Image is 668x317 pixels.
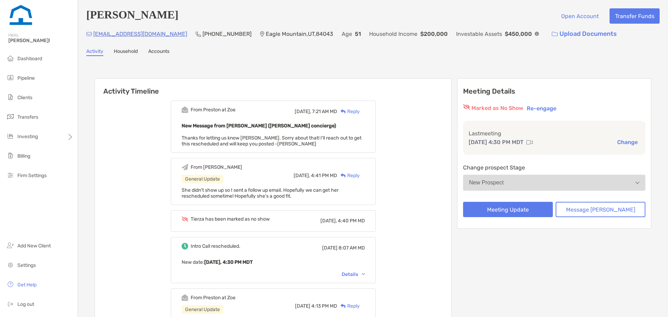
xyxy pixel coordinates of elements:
[86,32,92,36] img: Email Icon
[17,114,38,120] span: Transfers
[182,135,361,147] span: Thanks for letting us know [PERSON_NAME]. Sorry about that! I'll reach out to get this reschedule...
[93,30,187,38] p: [EMAIL_ADDRESS][DOMAIN_NAME]
[322,245,337,251] span: [DATE]
[95,79,451,95] h6: Activity Timeline
[312,109,337,114] span: 7:21 AM MD
[17,134,38,140] span: Investing
[311,173,337,179] span: 4:41 PM MD
[469,180,504,186] div: New Prospect
[320,218,337,224] span: [DATE],
[191,295,236,301] div: From Preston at Zoe
[505,30,532,38] p: $450,000
[6,132,15,140] img: investing icon
[17,173,47,179] span: Firm Settings
[6,112,15,121] img: transfers icon
[6,280,15,288] img: get-help icon
[17,301,34,307] span: Log out
[17,75,35,81] span: Pipeline
[526,140,533,145] img: communication type
[610,8,660,24] button: Transfer Funds
[191,216,270,222] div: Tierza has been marked as no show
[369,30,417,38] p: Household Income
[337,108,360,115] div: Reply
[6,73,15,82] img: pipeline icon
[337,302,360,310] div: Reply
[6,300,15,308] img: logout icon
[191,107,236,113] div: From Preston at Zoe
[471,104,523,112] p: Marked as No Show
[295,303,310,309] span: [DATE]
[182,187,339,199] span: She didn't show up so I sent a follow up email. Hopefully we can get her rescheduled sometime! Ho...
[6,54,15,62] img: dashboard icon
[182,106,188,113] img: Event icon
[463,202,553,217] button: Meeting Update
[182,258,365,267] p: New date :
[17,282,37,288] span: Get Help
[338,218,365,224] span: 4:40 PM MD
[86,48,103,56] a: Activity
[182,294,188,301] img: Event icon
[556,8,604,24] button: Open Account
[341,173,346,178] img: Reply icon
[148,48,169,56] a: Accounts
[615,138,640,146] button: Change
[469,138,524,146] p: [DATE] 4:30 PM MDT
[339,245,365,251] span: 8:07 AM MD
[337,172,360,179] div: Reply
[17,56,42,62] span: Dashboard
[182,243,188,249] img: Event icon
[6,171,15,179] img: firm-settings icon
[204,259,253,265] b: [DATE], 4:30 PM MDT
[6,261,15,269] img: settings icon
[182,305,223,314] div: General Update
[342,30,352,38] p: Age
[463,175,645,191] button: New Prospect
[420,30,448,38] p: $200,000
[355,30,361,38] p: 51
[294,173,310,179] span: [DATE],
[556,202,645,217] button: Message [PERSON_NAME]
[182,164,188,171] img: Event icon
[17,153,30,159] span: Billing
[114,48,138,56] a: Household
[8,3,33,28] img: Zoe Logo
[463,104,470,110] img: red eyr
[463,87,645,96] p: Meeting Details
[266,30,333,38] p: Eagle Mountain , UT , 84043
[456,30,502,38] p: Investable Assets
[341,109,346,114] img: Reply icon
[469,129,640,138] p: Last meeting
[202,30,252,38] p: [PHONE_NUMBER]
[196,31,201,37] img: Phone Icon
[260,31,264,37] img: Location Icon
[17,243,51,249] span: Add New Client
[6,241,15,249] img: add_new_client icon
[8,38,73,43] span: [PERSON_NAME]!
[17,95,32,101] span: Clients
[191,164,242,170] div: From [PERSON_NAME]
[191,243,240,249] div: Intro Call rescheduled.
[547,26,621,41] a: Upload Documents
[535,32,539,36] img: Info Icon
[635,182,639,184] img: Open dropdown arrow
[182,123,336,129] b: New Message from [PERSON_NAME] ([PERSON_NAME] concierge)
[311,303,337,309] span: 4:13 PM MD
[295,109,311,114] span: [DATE],
[6,93,15,101] img: clients icon
[17,262,36,268] span: Settings
[525,104,558,112] button: Re-engage
[86,8,178,24] h4: [PERSON_NAME]
[463,163,645,172] p: Change prospect Stage
[362,273,365,275] img: Chevron icon
[341,304,346,308] img: Reply icon
[182,175,223,183] div: General Update
[342,271,365,277] div: Details
[182,216,188,222] img: Event icon
[552,32,558,37] img: button icon
[6,151,15,160] img: billing icon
